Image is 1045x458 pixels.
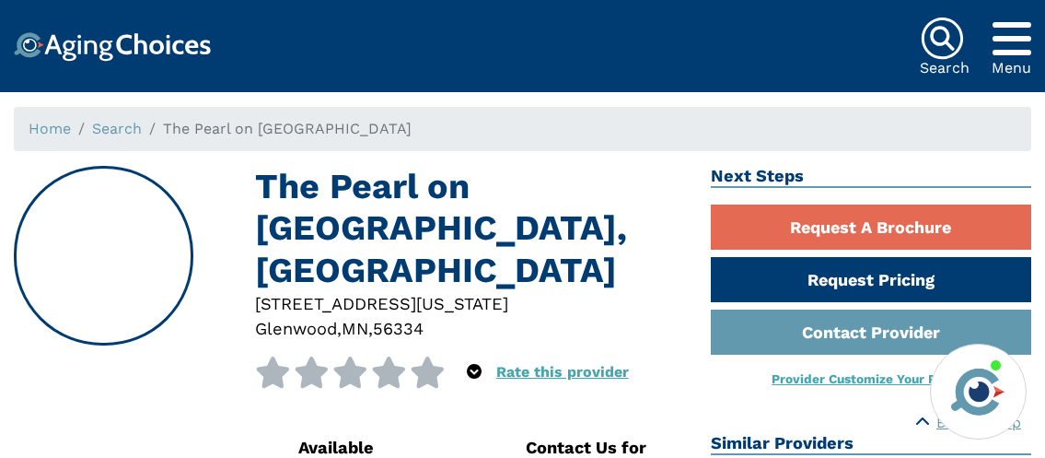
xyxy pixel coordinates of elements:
[467,357,482,388] div: Popover trigger
[337,319,342,338] span: ,
[711,257,1031,302] a: Request Pricing
[368,319,373,338] span: ,
[711,310,1031,355] a: Contact Provider
[255,291,683,316] div: [STREET_ADDRESS][US_STATE]
[255,319,337,338] span: Glenwood
[14,107,1031,151] nav: breadcrumb
[711,166,1031,188] h2: Next Steps
[992,61,1031,76] div: Menu
[14,32,211,62] img: Choice!
[92,120,142,137] a: Search
[946,360,1009,423] img: avatar
[772,371,970,386] a: Provider Customize Your Profile
[163,120,412,137] span: The Pearl on [GEOGRAPHIC_DATA]
[373,316,424,341] div: 56334
[920,61,970,76] div: Search
[496,363,629,381] a: Rate this provider
[711,205,1031,250] a: Request A Brochure
[29,120,71,137] a: Home
[920,17,964,61] img: search-icon.svg
[255,166,683,291] h1: The Pearl on [GEOGRAPHIC_DATA], [GEOGRAPHIC_DATA]
[711,433,1031,455] h2: Similar Providers
[936,412,1021,434] span: Back to Top
[992,17,1031,61] div: Popover trigger
[342,319,368,338] span: MN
